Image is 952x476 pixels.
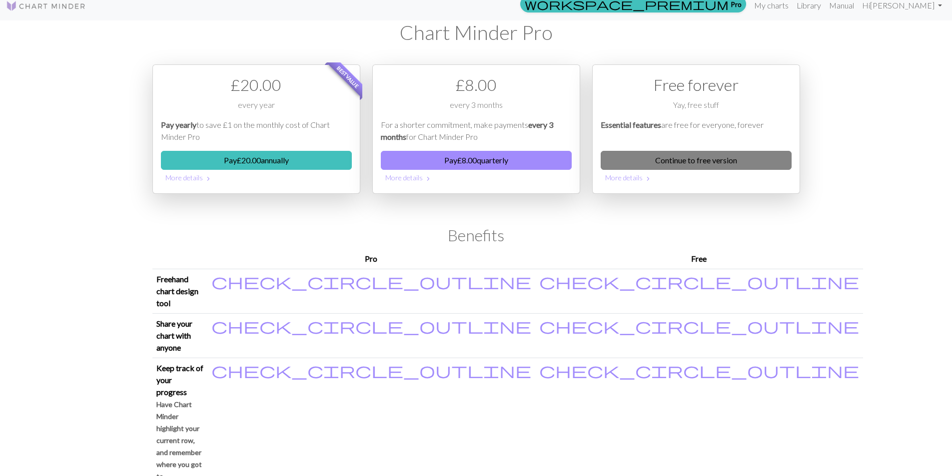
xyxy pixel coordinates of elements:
p: For a shorter commitment, make payments for Chart Minder Pro [381,119,572,143]
i: Included [539,273,859,289]
span: check_circle_outline [211,316,531,335]
div: Free forever [601,73,792,97]
i: Included [539,318,859,334]
p: Keep track of your progress [156,362,203,398]
div: £ 8.00 [381,73,572,97]
p: to save £1 on the monthly cost of Chart Minder Pro [161,119,352,143]
button: Pay£20.00annually [161,151,352,170]
button: More details [161,170,352,185]
th: Pro [207,249,535,269]
div: Payment option 1 [152,64,360,194]
span: Best value [326,56,369,98]
div: every year [161,99,352,119]
button: More details [381,170,572,185]
span: check_circle_outline [211,272,531,291]
span: check_circle_outline [211,361,531,380]
i: Included [211,273,531,289]
h1: Chart Minder Pro [152,20,800,44]
div: every 3 months [381,99,572,119]
span: check_circle_outline [539,316,859,335]
i: Included [211,318,531,334]
em: every 3 months [381,120,553,141]
span: check_circle_outline [539,361,859,380]
button: Pay£8.00quarterly [381,151,572,170]
div: Payment option 2 [372,64,580,194]
em: Pay yearly [161,120,196,129]
em: Essential features [601,120,661,129]
button: More details [601,170,792,185]
p: Freehand chart design tool [156,273,203,309]
th: Free [535,249,863,269]
span: chevron_right [204,174,212,184]
span: chevron_right [424,174,432,184]
h2: Benefits [152,226,800,245]
i: Included [539,362,859,378]
div: £ 20.00 [161,73,352,97]
a: Continue to free version [601,151,792,170]
span: chevron_right [644,174,652,184]
p: Share your chart with anyone [156,318,203,354]
p: are free for everyone, forever [601,119,792,143]
div: Free option [592,64,800,194]
div: Yay, free stuff [601,99,792,119]
span: check_circle_outline [539,272,859,291]
i: Included [211,362,531,378]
